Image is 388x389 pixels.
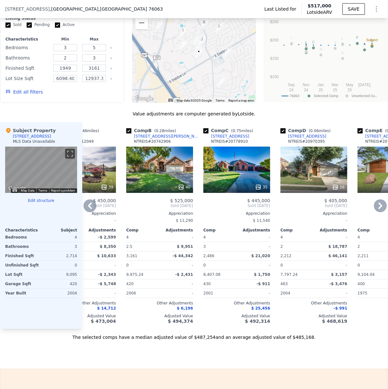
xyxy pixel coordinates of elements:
[318,83,324,87] text: Jan
[346,83,354,87] text: May
[81,37,107,42] div: Max
[328,254,347,258] span: $ 46,141
[110,57,112,59] button: Clear
[291,36,292,40] text: I
[331,272,347,277] span: $ 3,157
[170,198,193,203] span: $ 525,000
[358,83,371,87] text: [DATE]
[332,83,339,87] text: Mar
[5,53,49,62] div: Bathrooms
[75,129,101,133] span: ( miles)
[280,313,347,319] div: Adjusted Value
[333,88,338,92] text: 25
[256,282,270,286] span: -$ 911
[13,134,51,139] div: [STREET_ADDRESS]
[7,185,28,193] img: Google
[5,16,119,21] div: Listing Status
[304,88,308,92] text: 24
[280,282,288,286] span: 463
[198,36,205,47] div: 2605 Cherokee Ct
[84,261,116,270] div: -
[27,22,50,28] label: Pending
[270,56,279,61] text: $150
[201,19,208,30] div: 603 Manchester Dr
[280,228,314,233] div: Comp
[126,127,179,134] div: Comp B
[42,289,77,298] div: 2004
[126,263,129,267] span: 0
[203,301,270,306] div: Other Adjustments
[110,77,112,80] button: Clear
[280,301,347,306] div: Other Adjustments
[280,242,313,251] div: 2
[270,38,279,42] text: $200
[229,129,256,133] span: ( miles)
[324,198,347,203] span: $ 405,000
[49,313,116,319] div: Adjusted Value
[203,228,237,233] div: Comp
[357,235,360,240] span: 4
[280,216,347,225] div: -
[161,261,193,270] div: -
[175,272,193,277] span: -$ 2,431
[280,272,297,277] span: 7,797.24
[341,51,344,55] text: G
[211,139,248,144] div: NTREIS # 20778910
[203,203,270,208] span: Sold [DATE]
[228,99,254,102] a: Report a map error
[5,74,49,83] div: Lot Size Sqft
[251,306,270,311] span: $ 25,456
[307,9,332,15] span: Lotside ARV
[161,289,193,298] div: -
[180,27,187,38] div: 2714 Ferncrest Trl
[268,20,382,100] svg: A chart.
[126,134,201,139] a: [STREET_ADDRESS][PERSON_NAME]
[280,134,326,139] a: [STREET_ADDRESS]
[238,289,270,298] div: -
[288,83,295,87] text: Sep
[41,228,77,233] div: Subject
[152,129,179,133] span: ( miles)
[49,203,116,208] span: Sold [DATE]
[370,3,383,15] button: Show Options
[238,233,270,242] div: -
[306,129,333,133] span: ( miles)
[51,189,75,192] a: Report a problem
[49,211,116,216] div: Appreciation
[203,211,270,216] div: Appreciation
[330,282,347,286] span: -$ 3,476
[97,254,116,258] span: $ 10,633
[50,6,163,12] span: , [GEOGRAPHIC_DATA]
[52,37,78,42] div: Min
[245,319,270,324] span: $ 492,314
[270,20,279,24] text: $250
[254,272,270,277] span: $ 1,750
[255,184,268,190] div: 35
[305,41,307,45] text: E
[65,149,75,158] button: Toggle fullscreen view
[38,189,47,192] a: Terms
[126,282,134,286] span: 420
[83,228,116,233] div: Adjustments
[5,289,40,298] div: Year Built
[168,319,193,324] span: $ 494,374
[55,22,75,28] label: Active
[333,306,347,311] span: -$ 991
[134,95,155,103] a: Open this area in Google Maps (opens a new window)
[305,45,307,49] text: B
[5,43,49,52] div: Bedrooms
[342,36,344,40] text: L
[126,313,193,319] div: Adjusted Value
[98,6,163,12] span: , [GEOGRAPHIC_DATA] 76063
[342,3,365,15] button: SAVE
[253,218,270,223] span: $ 11,540
[203,127,256,134] div: Comp C
[5,233,40,242] div: Bedrooms
[126,242,158,251] div: 2.5
[203,289,235,298] div: 2001
[280,127,333,134] div: Comp D
[126,211,193,216] div: Appreciation
[172,254,193,258] span: -$ 44,342
[334,41,336,45] text: J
